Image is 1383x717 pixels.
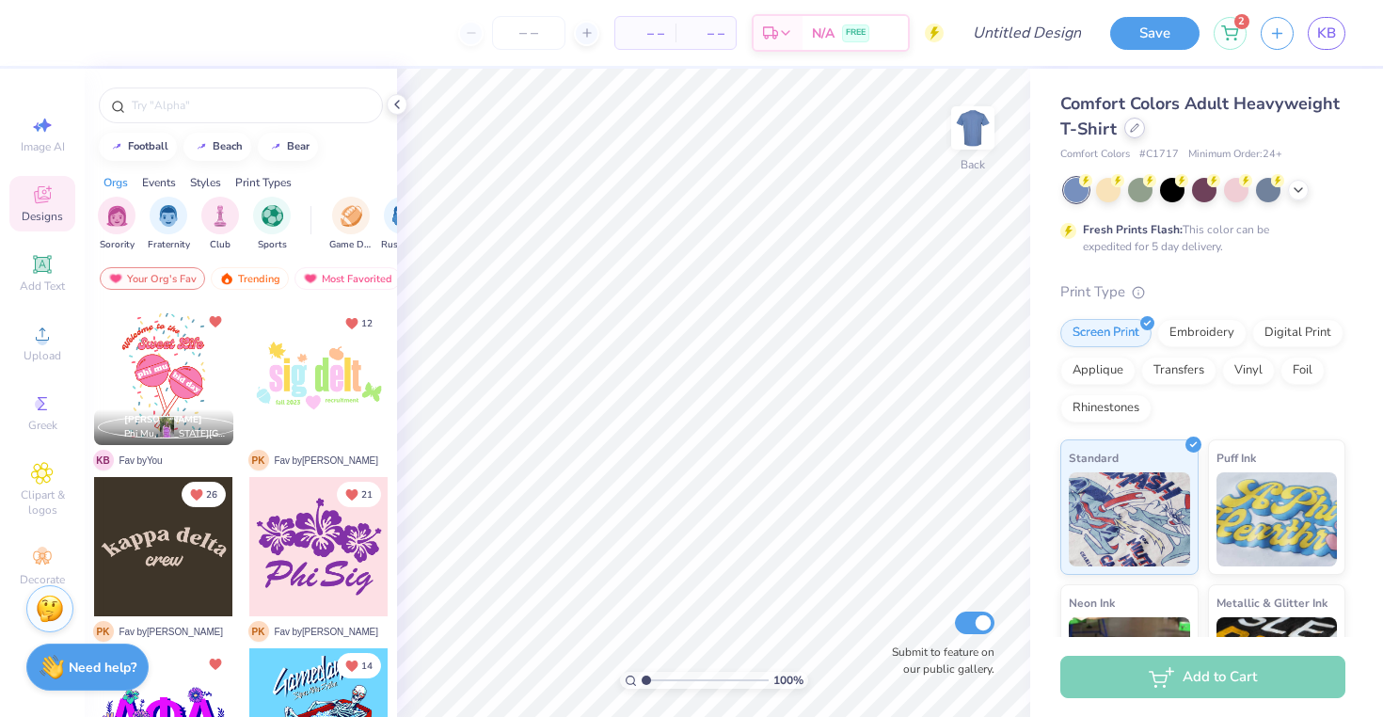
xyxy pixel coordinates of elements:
div: Print Types [235,174,292,191]
span: Puff Ink [1216,448,1256,468]
img: trend_line.gif [268,141,283,152]
img: Back [954,109,992,147]
div: Screen Print [1060,319,1152,347]
span: P K [248,621,269,642]
div: Trending [211,267,289,290]
span: 100 % [773,672,803,689]
div: Styles [190,174,221,191]
img: Rush & Bid Image [392,205,414,227]
label: Submit to feature on our public gallery. [882,644,994,677]
img: Fraternity Image [158,205,179,227]
img: Sports Image [262,205,283,227]
span: Game Day [329,238,373,252]
span: N/A [812,24,835,43]
span: Designs [22,209,63,224]
span: Sorority [100,238,135,252]
span: Club [210,238,230,252]
span: Neon Ink [1069,593,1115,613]
span: Fav by You [119,454,163,468]
button: football [99,133,177,161]
span: Sports [258,238,287,252]
span: Fav by [PERSON_NAME] [275,625,378,639]
span: – – [687,24,724,43]
span: FREE [846,26,866,40]
span: [PERSON_NAME] [124,413,202,426]
span: Add Text [20,279,65,294]
input: Untitled Design [958,14,1096,52]
strong: Need help? [69,659,136,677]
span: Fav by [PERSON_NAME] [275,454,378,468]
img: trend_line.gif [194,141,209,152]
div: filter for Club [201,197,239,252]
span: Rush & Bid [381,238,424,252]
span: Upload [24,348,61,363]
div: beach [213,141,243,151]
button: Unlike [204,311,227,333]
div: filter for Sorority [98,197,135,252]
span: KB [1317,23,1336,44]
img: Metallic & Glitter Ink [1216,617,1338,711]
div: football [128,141,168,151]
span: P K [248,450,269,470]
button: filter button [148,197,190,252]
button: filter button [98,197,135,252]
button: filter button [201,197,239,252]
button: Save [1110,17,1200,50]
div: filter for Fraternity [148,197,190,252]
div: filter for Rush & Bid [381,197,424,252]
span: P K [93,621,114,642]
button: filter button [253,197,291,252]
div: This color can be expedited for 5 day delivery. [1083,221,1314,255]
span: Comfort Colors [1060,147,1130,163]
div: Foil [1280,357,1325,385]
span: Clipart & logos [9,487,75,518]
span: Phi Mu, [US_STATE][GEOGRAPHIC_DATA] [124,427,226,441]
a: KB [1308,17,1345,50]
span: Fav by [PERSON_NAME] [119,625,223,639]
div: Transfers [1141,357,1216,385]
div: filter for Sports [253,197,291,252]
img: Puff Ink [1216,472,1338,566]
img: most_fav.gif [108,272,123,285]
img: trending.gif [219,272,234,285]
div: Embroidery [1157,319,1247,347]
div: bear [287,141,310,151]
span: Metallic & Glitter Ink [1216,593,1327,613]
strong: Fresh Prints Flash: [1083,222,1183,237]
span: K B [93,450,114,470]
div: Back [961,156,985,173]
span: Greek [28,418,57,433]
div: filter for Game Day [329,197,373,252]
span: – – [627,24,664,43]
input: Try "Alpha" [130,96,371,115]
img: Game Day Image [341,205,362,227]
span: Image AI [21,139,65,154]
img: trend_line.gif [109,141,124,152]
img: Neon Ink [1069,617,1190,711]
div: Vinyl [1222,357,1275,385]
button: filter button [381,197,424,252]
button: bear [258,133,318,161]
div: Digital Print [1252,319,1343,347]
div: Your Org's Fav [100,267,205,290]
div: Print Type [1060,281,1345,303]
img: Sorority Image [106,205,128,227]
span: Comfort Colors Adult Heavyweight T-Shirt [1060,92,1340,140]
img: most_fav.gif [303,272,318,285]
button: filter button [329,197,373,252]
input: – – [492,16,565,50]
span: Fraternity [148,238,190,252]
img: Standard [1069,472,1190,566]
img: Club Image [210,205,230,227]
span: # C1717 [1139,147,1179,163]
span: Minimum Order: 24 + [1188,147,1282,163]
span: Standard [1069,448,1119,468]
div: Applique [1060,357,1136,385]
div: Orgs [103,174,128,191]
div: Events [142,174,176,191]
button: beach [183,133,251,161]
span: 2 [1234,14,1249,29]
span: Decorate [20,572,65,587]
div: Rhinestones [1060,394,1152,422]
div: Most Favorited [294,267,401,290]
